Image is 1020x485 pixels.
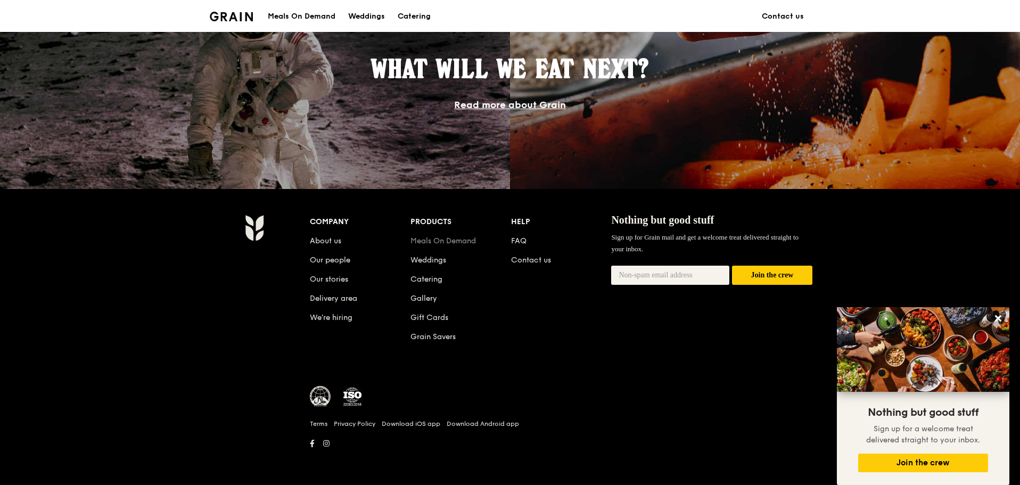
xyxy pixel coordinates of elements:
[511,215,612,229] div: Help
[410,256,446,265] a: Weddings
[511,256,551,265] a: Contact us
[310,313,352,322] a: We’re hiring
[868,406,978,419] span: Nothing but good stuff
[245,215,264,241] img: Grain
[858,454,988,472] button: Join the crew
[398,1,431,32] div: Catering
[342,1,391,32] a: Weddings
[837,307,1009,392] img: DSC07876-Edit02-Large.jpeg
[611,214,714,226] span: Nothing but good stuff
[410,332,456,341] a: Grain Savers
[268,1,335,32] div: Meals On Demand
[310,215,410,229] div: Company
[410,275,442,284] a: Catering
[310,420,327,428] a: Terms
[866,424,980,445] span: Sign up for a welcome treat delivered straight to your inbox.
[410,313,448,322] a: Gift Cards
[334,420,375,428] a: Privacy Policy
[447,420,519,428] a: Download Android app
[391,1,437,32] a: Catering
[410,236,476,245] a: Meals On Demand
[342,386,363,407] img: ISO Certified
[511,236,527,245] a: FAQ
[611,266,729,285] input: Non-spam email address
[382,420,440,428] a: Download iOS app
[310,386,331,407] img: MUIS Halal Certified
[755,1,810,32] a: Contact us
[990,310,1007,327] button: Close
[310,236,341,245] a: About us
[410,215,511,229] div: Products
[310,256,350,265] a: Our people
[348,1,385,32] div: Weddings
[310,294,357,303] a: Delivery area
[611,233,799,253] span: Sign up for Grain mail and get a welcome treat delivered straight to your inbox.
[310,275,348,284] a: Our stories
[454,99,566,111] a: Read more about Grain
[410,294,437,303] a: Gallery
[203,451,817,459] h6: Revision
[732,266,812,285] button: Join the crew
[210,12,253,21] img: Grain
[371,53,649,84] span: What will we eat next?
